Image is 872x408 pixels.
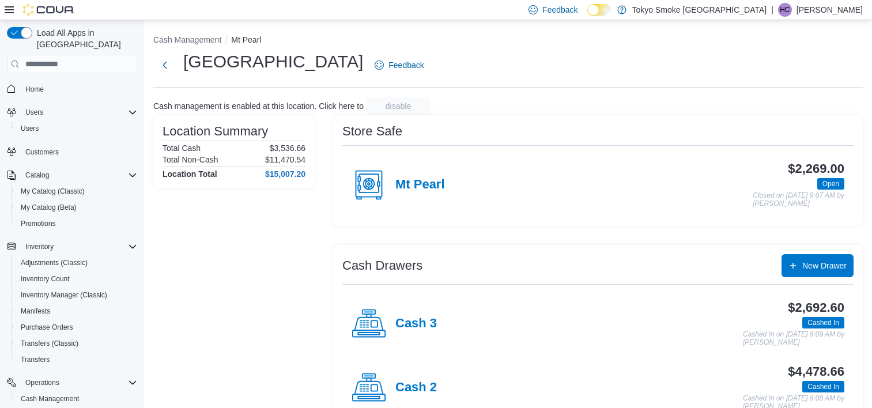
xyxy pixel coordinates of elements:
[21,290,107,300] span: Inventory Manager (Classic)
[21,240,137,254] span: Inventory
[21,187,85,196] span: My Catalog (Classic)
[395,380,437,395] h4: Cash 2
[542,4,577,16] span: Feedback
[163,169,217,179] h4: Location Total
[16,320,137,334] span: Purchase Orders
[395,177,445,192] h4: Mt Pearl
[788,162,844,176] h3: $2,269.00
[12,287,142,303] button: Inventory Manager (Classic)
[23,4,75,16] img: Cova
[12,216,142,232] button: Promotions
[12,255,142,271] button: Adjustments (Classic)
[778,3,792,17] div: Heather Chafe
[21,339,78,348] span: Transfers (Classic)
[25,171,49,180] span: Catalog
[153,101,364,111] p: Cash management is enabled at this location. Click here to
[802,317,844,328] span: Cashed In
[21,376,64,390] button: Operations
[16,201,137,214] span: My Catalog (Beta)
[16,256,92,270] a: Adjustments (Classic)
[21,219,56,228] span: Promotions
[16,272,74,286] a: Inventory Count
[21,376,137,390] span: Operations
[342,259,422,273] h3: Cash Drawers
[2,104,142,120] button: Users
[163,155,218,164] h6: Total Non-Cash
[796,3,863,17] p: [PERSON_NAME]
[587,16,588,17] span: Dark Mode
[395,316,437,331] h4: Cash 3
[16,392,137,406] span: Cash Management
[16,201,81,214] a: My Catalog (Beta)
[807,318,839,328] span: Cashed In
[802,260,847,271] span: New Drawer
[183,50,363,73] h1: [GEOGRAPHIC_DATA]
[16,272,137,286] span: Inventory Count
[16,122,137,135] span: Users
[16,288,112,302] a: Inventory Manager (Classic)
[153,34,863,48] nav: An example of EuiBreadcrumbs
[16,217,137,231] span: Promotions
[16,288,137,302] span: Inventory Manager (Classic)
[16,353,54,367] a: Transfers
[21,168,54,182] button: Catalog
[16,320,78,334] a: Purchase Orders
[16,304,55,318] a: Manifests
[12,352,142,368] button: Transfers
[25,108,43,117] span: Users
[587,4,611,16] input: Dark Mode
[12,199,142,216] button: My Catalog (Beta)
[2,143,142,160] button: Customers
[16,184,89,198] a: My Catalog (Classic)
[153,54,176,77] button: Next
[16,392,84,406] a: Cash Management
[743,331,844,346] p: Cashed In on [DATE] 9:09 AM by [PERSON_NAME]
[16,184,137,198] span: My Catalog (Classic)
[21,355,50,364] span: Transfers
[21,240,58,254] button: Inventory
[270,143,305,153] p: $3,536.66
[2,375,142,391] button: Operations
[822,179,839,189] span: Open
[25,148,59,157] span: Customers
[265,169,305,179] h4: $15,007.20
[807,381,839,392] span: Cashed In
[802,381,844,392] span: Cashed In
[153,35,221,44] button: Cash Management
[12,183,142,199] button: My Catalog (Classic)
[21,81,137,96] span: Home
[21,145,137,159] span: Customers
[366,97,431,115] button: disable
[21,168,137,182] span: Catalog
[16,353,137,367] span: Transfers
[21,105,48,119] button: Users
[2,239,142,255] button: Inventory
[32,27,137,50] span: Load All Apps in [GEOGRAPHIC_DATA]
[25,242,54,251] span: Inventory
[12,391,142,407] button: Cash Management
[21,258,88,267] span: Adjustments (Classic)
[788,301,844,315] h3: $2,692.60
[2,167,142,183] button: Catalog
[16,337,83,350] a: Transfers (Classic)
[817,178,844,190] span: Open
[370,54,428,77] a: Feedback
[163,124,268,138] h3: Location Summary
[12,120,142,137] button: Users
[12,271,142,287] button: Inventory Count
[12,335,142,352] button: Transfers (Classic)
[25,85,44,94] span: Home
[16,122,43,135] a: Users
[780,3,790,17] span: HC
[16,217,61,231] a: Promotions
[782,254,854,277] button: New Drawer
[231,35,261,44] button: Mt Pearl
[16,256,137,270] span: Adjustments (Classic)
[753,192,844,207] p: Closed on [DATE] 9:07 AM by [PERSON_NAME]
[342,124,402,138] h3: Store Safe
[771,3,773,17] p: |
[788,365,844,379] h3: $4,478.66
[21,394,79,403] span: Cash Management
[632,3,767,17] p: Tokyo Smoke [GEOGRAPHIC_DATA]
[21,274,70,284] span: Inventory Count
